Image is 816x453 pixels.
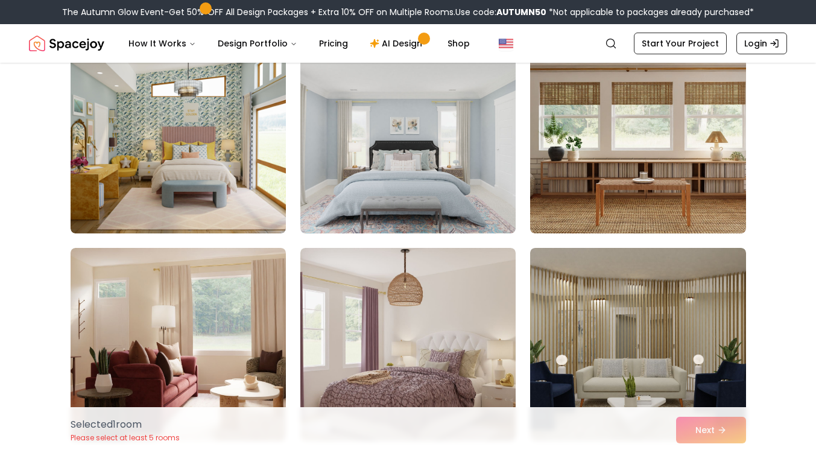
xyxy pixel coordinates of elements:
nav: Main [119,31,479,55]
img: Room room-9 [530,40,745,233]
button: How It Works [119,31,206,55]
p: Please select at least 5 rooms [71,433,180,443]
span: *Not applicable to packages already purchased* [546,6,754,18]
a: Spacejoy [29,31,104,55]
img: United States [499,36,513,51]
img: Room room-11 [300,248,516,441]
a: Pricing [309,31,358,55]
button: Design Portfolio [208,31,307,55]
nav: Global [29,24,787,63]
p: Selected 1 room [71,417,180,432]
a: AI Design [360,31,435,55]
b: AUTUMN50 [496,6,546,18]
a: Login [736,33,787,54]
img: Room room-8 [300,40,516,233]
a: Start Your Project [634,33,727,54]
img: Room room-12 [530,248,745,441]
img: Room room-10 [71,248,286,441]
div: The Autumn Glow Event-Get 50% OFF All Design Packages + Extra 10% OFF on Multiple Rooms. [62,6,754,18]
span: Use code: [455,6,546,18]
img: Spacejoy Logo [29,31,104,55]
img: Room room-7 [71,40,286,233]
a: Shop [438,31,479,55]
